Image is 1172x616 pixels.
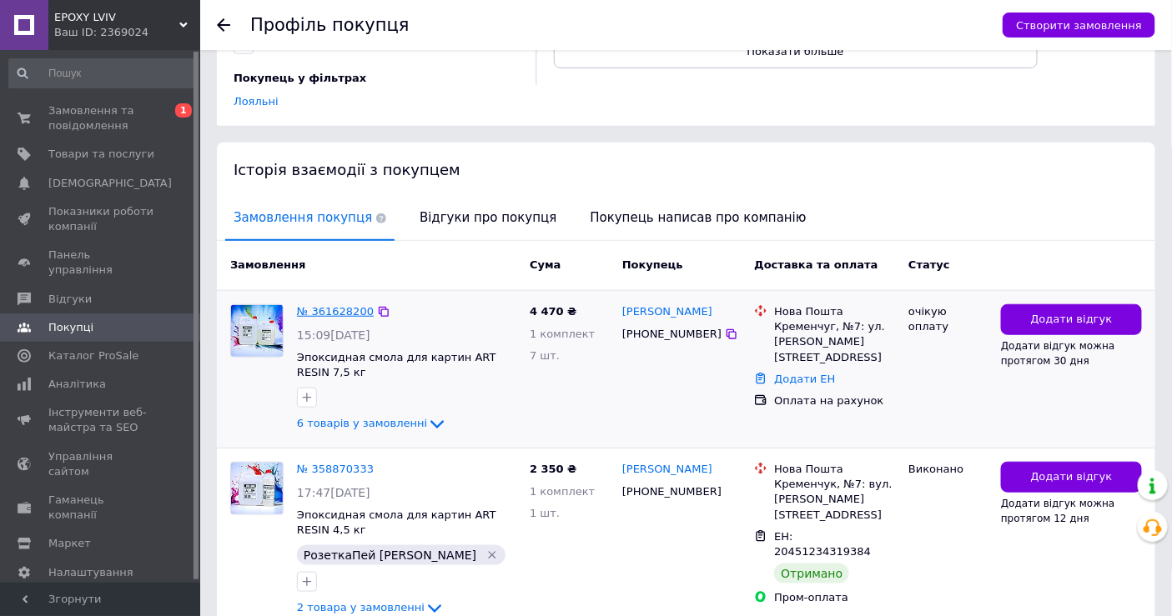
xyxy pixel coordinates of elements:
[54,10,179,25] span: EPOXY LVIV
[774,563,849,583] div: Отримано
[530,463,576,475] span: 2 350 ₴
[48,536,91,551] span: Маркет
[297,417,447,429] a: 6 товарів у замовленні
[774,373,835,385] a: Додати ЕН
[908,304,988,334] div: очікую оплату
[754,258,878,271] span: Доставка та оплата
[908,258,950,271] span: Статус
[297,351,496,379] a: Эпоксидная смола для картин ART RESIN 7,5 кг
[297,463,374,475] a: № 358870333
[225,197,395,239] span: Замовлення покупця
[297,602,425,614] span: 2 товара у замовленні
[48,292,92,307] span: Відгуки
[747,45,844,58] span: Показати більше
[530,328,595,340] span: 1 комплект
[530,485,595,498] span: 1 комплект
[297,486,370,499] span: 17:47[DATE]
[582,197,815,239] span: Покупець написав про компанію
[622,258,683,271] span: Покупець
[48,176,172,191] span: [DEMOGRAPHIC_DATA]
[530,507,560,519] span: 1 шт.
[48,565,133,580] span: Налаштування
[230,304,284,358] a: Фото товару
[304,548,476,562] span: РозеткаПей [PERSON_NAME]
[297,328,370,342] span: 15:09[DATE]
[622,462,712,478] a: [PERSON_NAME]
[774,462,895,477] div: Нова Пошта
[1001,498,1115,524] span: Додати відгук можна протягом 12 дня
[297,305,374,318] a: № 361628200
[1003,13,1155,38] button: Створити замовлення
[485,548,499,562] svg: Видалити мітку
[230,462,284,515] a: Фото товару
[908,462,988,477] div: Виконано
[231,463,283,514] img: Фото товару
[1031,469,1113,485] span: Додати відгук
[1031,312,1113,328] span: Додати відгук
[774,304,895,319] div: Нова Пошта
[54,25,200,40] div: Ваш ID: 2369024
[622,304,712,320] a: [PERSON_NAME]
[48,103,154,133] span: Замовлення та повідомлення
[530,305,576,318] span: 4 470 ₴
[48,248,154,278] span: Панель управління
[217,18,230,32] div: Повернутися назад
[774,530,871,558] span: ЕН: 20451234319384
[48,147,154,162] span: Товари та послуги
[530,349,560,362] span: 7 шт.
[1016,19,1142,32] span: Створити замовлення
[619,323,725,345] div: [PHONE_NUMBER]
[48,493,154,523] span: Гаманець компанії
[48,405,154,435] span: Інструменти веб-майстра та SEO
[48,204,154,234] span: Показники роботи компанії
[297,601,445,613] a: 2 товара у замовленні
[175,103,192,118] span: 1
[234,71,515,86] div: Покупець у фільтрах
[234,95,279,108] a: Лояльні
[774,477,895,523] div: Кременчук, №7: вул. [PERSON_NAME][STREET_ADDRESS]
[530,258,561,271] span: Cума
[230,258,305,271] span: Замовлення
[48,377,106,392] span: Аналітика
[1001,462,1142,493] button: Додати відгук
[234,161,460,178] span: Історія взаємодії з покупцем
[8,58,197,88] input: Пошук
[48,320,93,335] span: Покупці
[774,393,895,408] div: Оплата на рахунок
[619,481,725,503] div: [PHONE_NUMBER]
[411,197,565,239] span: Відгуки про покупця
[250,15,410,35] h1: Профіль покупця
[1001,304,1142,335] button: Додати відгук
[1001,340,1115,367] span: Додати відгук можна протягом 30 дня
[48,449,154,479] span: Управління сайтом
[297,418,427,430] span: 6 товарів у замовленні
[297,508,496,537] a: Эпоксидная смола для картин ART RESIN 4,5 кг
[774,590,895,605] div: Пром-оплата
[48,348,138,363] span: Каталог ProSale
[774,319,895,365] div: Кременчуг, №7: ул. [PERSON_NAME][STREET_ADDRESS]
[231,305,283,357] img: Фото товару
[554,35,1038,68] button: Показати більше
